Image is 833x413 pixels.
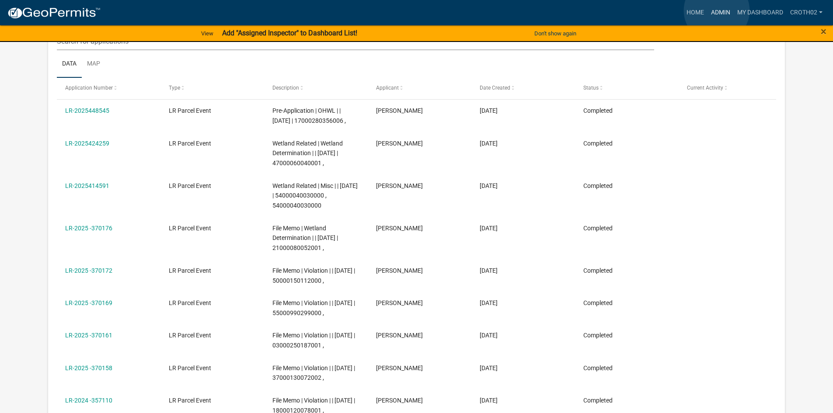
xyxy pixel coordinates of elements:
[480,332,498,339] span: 01/29/2025
[272,299,355,316] span: File Memo | Violation | | 01/29/2025 | 55000990299000 ,
[480,85,510,91] span: Date Created
[169,267,211,274] span: LR Parcel Event
[583,85,599,91] span: Status
[198,26,217,41] a: View
[272,225,338,252] span: File Memo | Wetland Determination | | 01/29/2025 | 21000080052001 ,
[65,182,109,189] a: LR-2025414591
[480,364,498,371] span: 01/29/2025
[480,182,498,189] span: 05/01/2025
[65,364,112,371] a: LR-2025 -370158
[57,50,82,78] a: Data
[376,225,423,232] span: Courtney Roth
[687,85,723,91] span: Current Activity
[264,78,368,99] datatable-header-cell: Description
[376,299,423,306] span: Courtney Roth
[821,25,826,38] span: ×
[583,364,613,371] span: Completed
[480,267,498,274] span: 01/29/2025
[169,107,211,114] span: LR Parcel Event
[583,267,613,274] span: Completed
[272,332,355,349] span: File Memo | Violation | | 10/02/2024 | 03000250187001 ,
[169,299,211,306] span: LR Parcel Event
[65,397,112,404] a: LR-2024 -357110
[160,78,264,99] datatable-header-cell: Type
[272,107,346,124] span: Pre-Application | OHWL | | 07/08/2025 | 17000280356006 ,
[583,225,613,232] span: Completed
[65,299,112,306] a: LR-2025 -370169
[65,332,112,339] a: LR-2025 -370161
[169,397,211,404] span: LR Parcel Event
[169,140,211,147] span: LR Parcel Event
[480,225,498,232] span: 01/29/2025
[376,364,423,371] span: Courtney Roth
[272,140,343,167] span: Wetland Related | Wetland Determination | | 05/21/2025 | 47000060040001 ,
[683,4,708,21] a: Home
[376,85,399,91] span: Applicant
[65,85,113,91] span: Application Number
[272,182,358,209] span: Wetland Related | Misc | | 04/21/2025 | 54000040030000 , 54000040030000
[583,397,613,404] span: Completed
[376,107,423,114] span: Courtney Roth
[471,78,575,99] datatable-header-cell: Date Created
[708,4,734,21] a: Admin
[169,332,211,339] span: LR Parcel Event
[65,107,109,114] a: LR-2025448545
[376,267,423,274] span: Courtney Roth
[272,85,299,91] span: Description
[82,50,105,78] a: Map
[480,299,498,306] span: 01/29/2025
[583,182,613,189] span: Completed
[169,225,211,232] span: LR Parcel Event
[678,78,782,99] datatable-header-cell: Current Activity
[222,29,357,37] strong: Add "Assigned Inspector" to Dashboard List!
[169,364,211,371] span: LR Parcel Event
[583,107,613,114] span: Completed
[272,364,355,382] span: File Memo | Violation | | 12/24/2024 | 37000130072002 ,
[734,4,787,21] a: My Dashboard
[376,397,423,404] span: Courtney Roth
[480,397,498,404] span: 12/31/2024
[65,267,112,274] a: LR-2025 -370172
[480,107,498,114] span: 07/11/2025
[376,332,423,339] span: Courtney Roth
[583,299,613,306] span: Completed
[169,182,211,189] span: LR Parcel Event
[821,26,826,37] button: Close
[57,78,160,99] datatable-header-cell: Application Number
[65,225,112,232] a: LR-2025 -370176
[376,182,423,189] span: Courtney Roth
[368,78,471,99] datatable-header-cell: Applicant
[169,85,180,91] span: Type
[531,26,580,41] button: Don't show again
[575,78,678,99] datatable-header-cell: Status
[583,332,613,339] span: Completed
[480,140,498,147] span: 05/21/2025
[376,140,423,147] span: Courtney Roth
[787,4,826,21] a: croth02
[65,140,109,147] a: LR-2025424259
[272,267,355,284] span: File Memo | Violation | | 01/29/2025 | 50000150112000 ,
[583,140,613,147] span: Completed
